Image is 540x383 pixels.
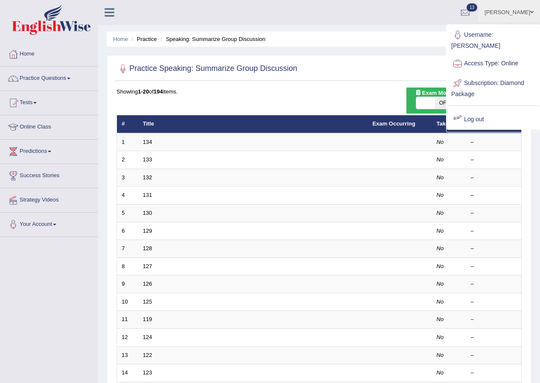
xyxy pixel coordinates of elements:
[0,67,98,88] a: Practice Questions
[467,3,477,12] span: 13
[471,156,517,164] div: –
[437,298,444,305] em: No
[117,222,138,240] td: 6
[435,97,454,109] span: OFF
[471,138,517,146] div: –
[117,62,297,75] h2: Practice Speaking: Summarize Group Discussion
[117,187,138,205] td: 4
[0,188,98,210] a: Strategy Videos
[471,351,517,360] div: –
[437,210,444,216] em: No
[437,192,444,198] em: No
[471,174,517,182] div: –
[0,115,98,137] a: Online Class
[117,275,138,293] td: 9
[471,333,517,342] div: –
[437,245,444,251] em: No
[471,280,517,288] div: –
[113,36,128,42] a: Home
[437,139,444,145] em: No
[437,281,444,287] em: No
[447,110,539,129] a: Log out
[406,88,463,114] div: Show exams occurring in exams
[117,293,138,311] td: 10
[143,352,152,358] a: 122
[117,240,138,258] td: 7
[437,174,444,181] em: No
[143,263,152,269] a: 127
[437,369,444,376] em: No
[154,88,163,95] b: 194
[138,88,149,95] b: 1-20
[143,139,152,145] a: 134
[471,191,517,199] div: –
[117,115,138,133] th: #
[373,120,415,127] a: Exam Occurring
[471,298,517,306] div: –
[143,174,152,181] a: 132
[117,328,138,346] td: 12
[117,311,138,329] td: 11
[143,316,152,322] a: 119
[412,88,458,97] span: Exam Mode:
[471,369,517,377] div: –
[138,115,368,133] th: Title
[158,35,266,43] li: Speaking: Summarize Group Discussion
[471,227,517,235] div: –
[0,140,98,161] a: Predictions
[117,151,138,169] td: 2
[143,192,152,198] a: 131
[117,346,138,364] td: 13
[117,205,138,222] td: 5
[0,42,98,64] a: Home
[0,164,98,185] a: Success Stories
[117,364,138,382] td: 14
[432,115,466,133] th: Taken
[0,91,98,112] a: Tests
[447,73,539,102] a: Subscription: Diamond Package
[437,228,444,234] em: No
[471,245,517,253] div: –
[471,316,517,324] div: –
[143,369,152,376] a: 123
[143,210,152,216] a: 130
[117,133,138,151] td: 1
[117,88,522,96] div: Showing of items.
[471,209,517,217] div: –
[129,35,157,43] li: Practice
[437,316,444,322] em: No
[437,352,444,358] em: No
[143,245,152,251] a: 128
[437,156,444,163] em: No
[117,257,138,275] td: 8
[143,156,152,163] a: 133
[471,263,517,271] div: –
[143,281,152,287] a: 126
[0,213,98,234] a: Your Account
[437,334,444,340] em: No
[143,228,152,234] a: 129
[437,263,444,269] em: No
[143,334,152,340] a: 124
[117,169,138,187] td: 3
[447,54,539,73] a: Access Type: Online
[447,25,539,54] a: Username: [PERSON_NAME]
[143,298,152,305] a: 125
